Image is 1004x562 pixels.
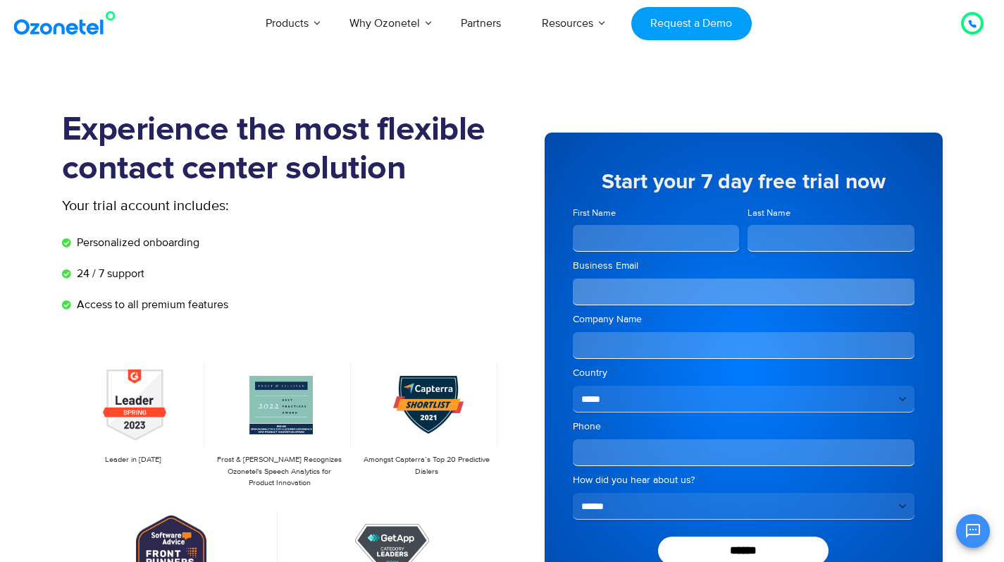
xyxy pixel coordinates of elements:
label: Country [573,366,915,380]
span: 24 / 7 support [73,265,144,282]
p: Frost & [PERSON_NAME] Recognizes Ozonetel's Speech Analytics for Product Innovation [216,454,344,489]
h5: Start your 7 day free trial now [573,171,915,193]
label: How did you hear about us? [573,473,915,487]
span: Personalized onboarding [73,234,199,251]
p: Amongst Capterra’s Top 20 Predictive Dialers [362,454,490,477]
label: Company Name [573,312,915,326]
a: Request a Demo [631,7,752,40]
h1: Experience the most flexible contact center solution [62,111,502,188]
button: Open chat [956,514,990,548]
label: Phone [573,420,915,434]
span: Access to all premium features [73,296,228,313]
p: Your trial account includes: [62,195,397,216]
label: First Name [573,207,740,220]
label: Business Email [573,259,915,273]
p: Leader in [DATE] [69,454,197,466]
label: Last Name [748,207,915,220]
